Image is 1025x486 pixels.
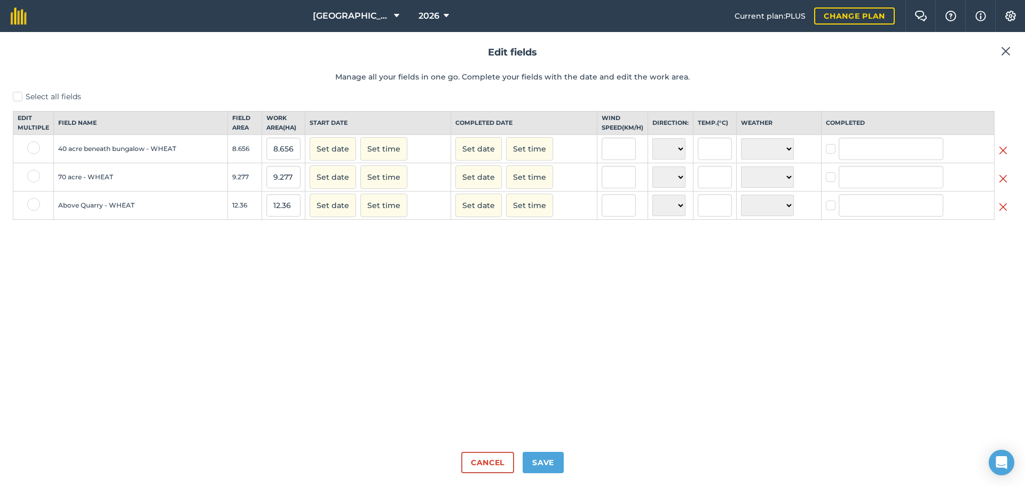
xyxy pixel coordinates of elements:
[227,111,262,135] th: Field Area
[419,10,439,22] span: 2026
[54,192,228,220] td: Above Quarry - WHEAT
[506,165,553,189] button: Set time
[13,111,54,135] th: Edit multiple
[54,135,228,163] td: 40 acre beneath bungalow - WHEAT
[523,452,564,473] button: Save
[821,111,994,135] th: Completed
[227,163,262,192] td: 9.277
[975,10,986,22] img: svg+xml;base64,PHN2ZyB4bWxucz0iaHR0cDovL3d3dy53My5vcmcvMjAwMC9zdmciIHdpZHRoPSIxNyIgaGVpZ2h0PSIxNy...
[310,194,356,217] button: Set date
[999,201,1007,213] img: svg+xml;base64,PHN2ZyB4bWxucz0iaHR0cDovL3d3dy53My5vcmcvMjAwMC9zdmciIHdpZHRoPSIyMiIgaGVpZ2h0PSIzMC...
[13,91,1012,102] label: Select all fields
[451,111,597,135] th: Completed date
[360,194,407,217] button: Set time
[944,11,957,21] img: A question mark icon
[814,7,895,25] a: Change plan
[989,450,1014,475] div: Open Intercom Messenger
[54,163,228,192] td: 70 acre - WHEAT
[1004,11,1017,21] img: A cog icon
[305,111,451,135] th: Start date
[13,71,1012,83] p: Manage all your fields in one go. Complete your fields with the date and edit the work area.
[506,194,553,217] button: Set time
[455,137,502,161] button: Set date
[227,135,262,163] td: 8.656
[597,111,648,135] th: Wind speed ( km/h )
[455,165,502,189] button: Set date
[313,10,390,22] span: [GEOGRAPHIC_DATA]
[227,192,262,220] td: 12.36
[914,11,927,21] img: Two speech bubbles overlapping with the left bubble in the forefront
[1001,45,1011,58] img: svg+xml;base64,PHN2ZyB4bWxucz0iaHR0cDovL3d3dy53My5vcmcvMjAwMC9zdmciIHdpZHRoPSIyMiIgaGVpZ2h0PSIzMC...
[999,144,1007,157] img: svg+xml;base64,PHN2ZyB4bWxucz0iaHR0cDovL3d3dy53My5vcmcvMjAwMC9zdmciIHdpZHRoPSIyMiIgaGVpZ2h0PSIzMC...
[735,10,806,22] span: Current plan : PLUS
[506,137,553,161] button: Set time
[13,45,1012,60] h2: Edit fields
[360,165,407,189] button: Set time
[999,172,1007,185] img: svg+xml;base64,PHN2ZyB4bWxucz0iaHR0cDovL3d3dy53My5vcmcvMjAwMC9zdmciIHdpZHRoPSIyMiIgaGVpZ2h0PSIzMC...
[11,7,27,25] img: fieldmargin Logo
[54,111,228,135] th: Field name
[461,452,514,473] button: Cancel
[360,137,407,161] button: Set time
[736,111,821,135] th: Weather
[455,194,502,217] button: Set date
[693,111,736,135] th: Temp. ( ° C )
[310,165,356,189] button: Set date
[648,111,693,135] th: Direction:
[310,137,356,161] button: Set date
[262,111,305,135] th: Work area ( Ha )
